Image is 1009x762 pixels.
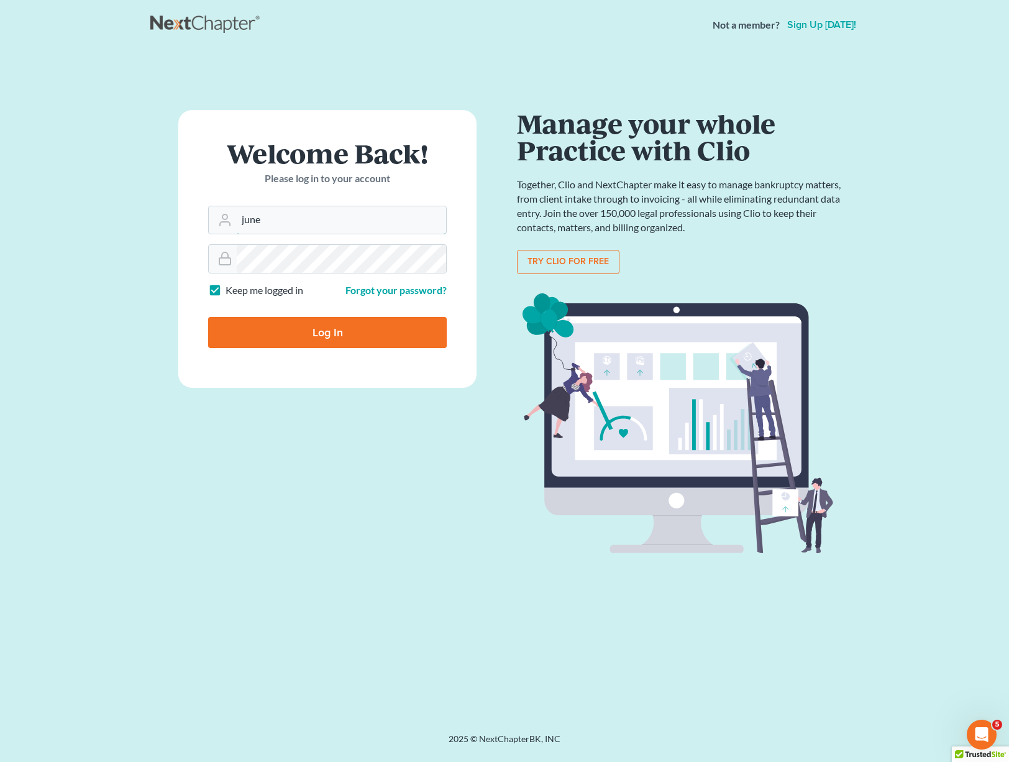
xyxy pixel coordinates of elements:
input: Email Address [237,206,446,234]
h1: Manage your whole Practice with Clio [517,110,846,163]
img: clio_bg-1f7fd5e12b4bb4ecf8b57ca1a7e67e4ff233b1f5529bdf2c1c242739b0445cb7.svg [517,289,846,559]
a: Forgot your password? [345,284,447,296]
label: Keep me logged in [226,283,303,298]
strong: Not a member? [713,18,780,32]
input: Log In [208,317,447,348]
a: Try clio for free [517,250,619,275]
h1: Welcome Back! [208,140,447,167]
p: Please log in to your account [208,172,447,186]
p: Together, Clio and NextChapter make it easy to manage bankruptcy matters, from client intake thro... [517,178,846,234]
div: 2025 © NextChapterBK, INC [150,733,859,755]
iframe: Intercom live chat [967,720,997,750]
span: 5 [992,720,1002,730]
a: Sign up [DATE]! [785,20,859,30]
